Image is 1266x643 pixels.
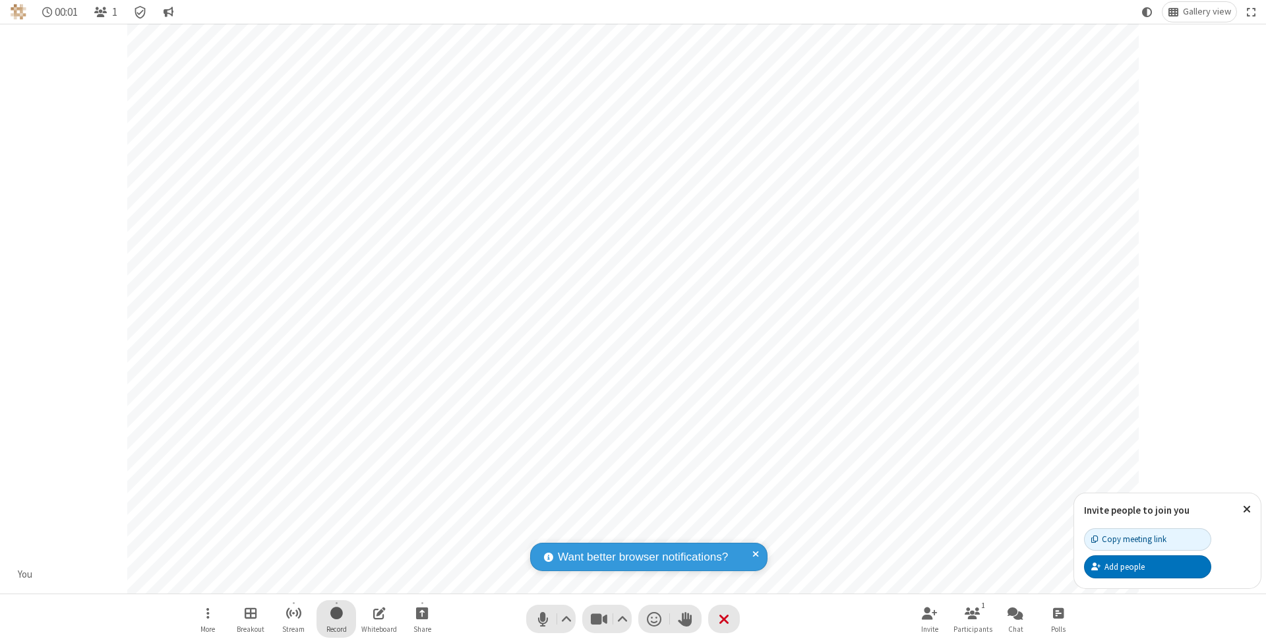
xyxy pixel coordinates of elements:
button: End or leave meeting [708,605,740,633]
div: You [13,567,38,582]
button: Open participant list [88,2,123,22]
div: Timer [37,2,84,22]
span: Polls [1051,625,1066,633]
button: Open shared whiteboard [359,600,399,638]
button: Send a reaction [638,605,670,633]
button: Open poll [1039,600,1078,638]
div: 1 [978,599,989,611]
span: Stream [282,625,305,633]
button: Open chat [996,600,1035,638]
button: Audio settings [558,605,576,633]
button: Copy meeting link [1084,528,1211,551]
span: More [200,625,215,633]
button: Close popover [1233,493,1261,526]
button: Mute (⌘+Shift+A) [526,605,576,633]
button: Using system theme [1137,2,1158,22]
button: Fullscreen [1242,2,1261,22]
span: Want better browser notifications? [558,549,728,566]
button: Start streaming [274,600,313,638]
span: Participants [953,625,992,633]
span: Gallery view [1183,7,1231,17]
button: Invite participants (⌘+Shift+I) [910,600,950,638]
button: Open participant list [953,600,992,638]
button: Raise hand [670,605,702,633]
img: QA Selenium DO NOT DELETE OR CHANGE [11,4,26,20]
span: 1 [112,6,117,18]
span: Whiteboard [361,625,397,633]
button: Change layout [1162,2,1236,22]
button: Video setting [614,605,632,633]
div: Copy meeting link [1091,533,1166,545]
button: Start sharing [402,600,442,638]
span: Invite [921,625,938,633]
button: Add people [1084,555,1211,578]
button: Stop video (⌘+Shift+V) [582,605,632,633]
button: Open menu [188,600,227,638]
button: Manage Breakout Rooms [231,600,270,638]
span: 00:01 [55,6,78,18]
span: Breakout [237,625,264,633]
span: Share [413,625,431,633]
span: Record [326,625,347,633]
button: Start recording [316,600,356,638]
button: Conversation [158,2,179,22]
div: Meeting details Encryption enabled [128,2,153,22]
span: Chat [1008,625,1023,633]
label: Invite people to join you [1084,504,1190,516]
